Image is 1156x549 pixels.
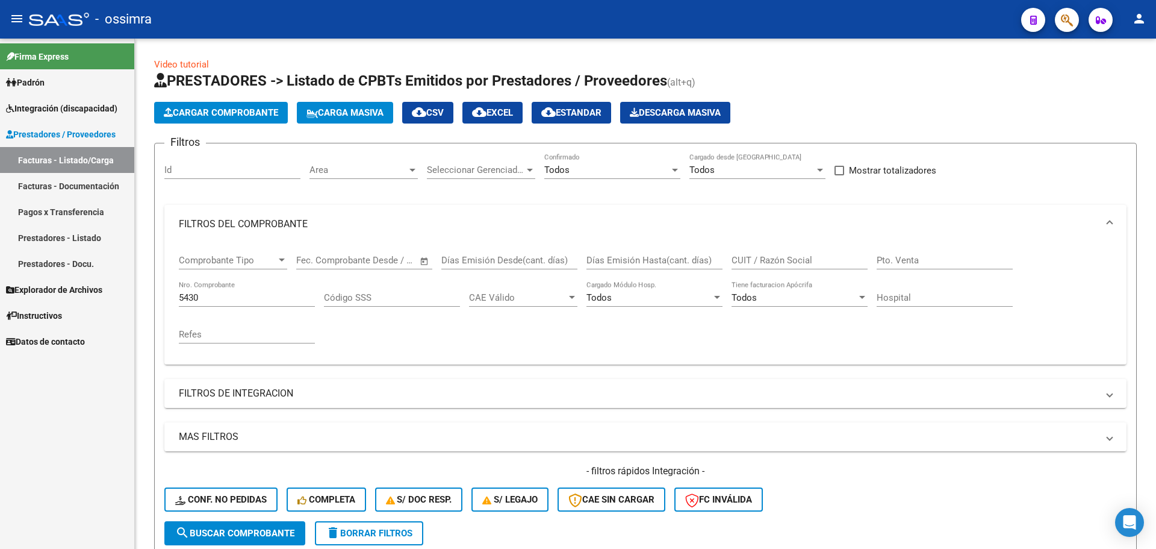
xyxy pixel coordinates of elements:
button: Cargar Comprobante [154,102,288,124]
mat-icon: person [1132,11,1146,26]
mat-expansion-panel-header: FILTROS DEL COMPROBANTE [164,205,1126,243]
span: CAE Válido [469,292,567,303]
span: S/ legajo [482,494,538,505]
span: Prestadores / Proveedores [6,128,116,141]
span: Buscar Comprobante [175,528,294,539]
span: Firma Express [6,50,69,63]
button: S/ Doc Resp. [375,488,463,512]
span: Todos [689,165,715,175]
span: CSV [412,107,444,118]
mat-panel-title: MAS FILTROS [179,430,1098,444]
span: Datos de contacto [6,335,85,348]
button: Descarga Masiva [620,102,730,124]
app-download-masive: Descarga masiva de comprobantes (adjuntos) [620,102,730,124]
span: Estandar [541,107,601,118]
span: Mostrar totalizadores [849,163,936,178]
h4: - filtros rápidos Integración - [164,465,1126,478]
span: Todos [544,165,570,175]
button: CAE SIN CARGAR [558,488,665,512]
span: FC Inválida [685,494,752,505]
mat-panel-title: FILTROS DE INTEGRACION [179,387,1098,400]
div: FILTROS DEL COMPROBANTE [164,243,1126,365]
mat-panel-title: FILTROS DEL COMPROBANTE [179,218,1098,231]
mat-icon: menu [10,11,24,26]
span: (alt+q) [667,77,695,88]
span: PRESTADORES -> Listado de CPBTs Emitidos por Prestadores / Proveedores [154,72,667,89]
button: Carga Masiva [297,102,393,124]
mat-expansion-panel-header: FILTROS DE INTEGRACION [164,379,1126,408]
span: Todos [732,292,757,303]
button: Buscar Comprobante [164,521,305,545]
div: Open Intercom Messenger [1115,508,1144,537]
mat-icon: cloud_download [472,105,486,119]
button: EXCEL [462,102,523,124]
span: CAE SIN CARGAR [568,494,654,505]
span: Borrar Filtros [326,528,412,539]
button: FC Inválida [674,488,763,512]
span: Todos [586,292,612,303]
span: Conf. no pedidas [175,494,267,505]
span: - ossimra [95,6,152,33]
button: Open calendar [418,254,432,268]
span: Comprobante Tipo [179,255,276,266]
span: Completa [297,494,355,505]
span: Padrón [6,76,45,89]
input: Start date [296,255,335,266]
span: EXCEL [472,107,513,118]
mat-icon: cloud_download [412,105,426,119]
span: Cargar Comprobante [164,107,278,118]
span: Area [309,165,407,175]
button: S/ legajo [471,488,548,512]
button: Completa [287,488,366,512]
button: Conf. no pedidas [164,488,278,512]
span: Explorador de Archivos [6,283,102,296]
span: Carga Masiva [306,107,384,118]
mat-icon: cloud_download [541,105,556,119]
span: Descarga Masiva [630,107,721,118]
h3: Filtros [164,134,206,151]
span: S/ Doc Resp. [386,494,452,505]
span: Seleccionar Gerenciador [427,165,524,175]
button: Borrar Filtros [315,521,423,545]
button: CSV [402,102,453,124]
button: Estandar [532,102,611,124]
mat-icon: search [175,525,190,540]
mat-icon: delete [326,525,340,540]
a: Video tutorial [154,59,209,70]
input: End date [346,255,405,266]
mat-expansion-panel-header: MAS FILTROS [164,422,1126,451]
span: Integración (discapacidad) [6,102,117,115]
span: Instructivos [6,309,62,322]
